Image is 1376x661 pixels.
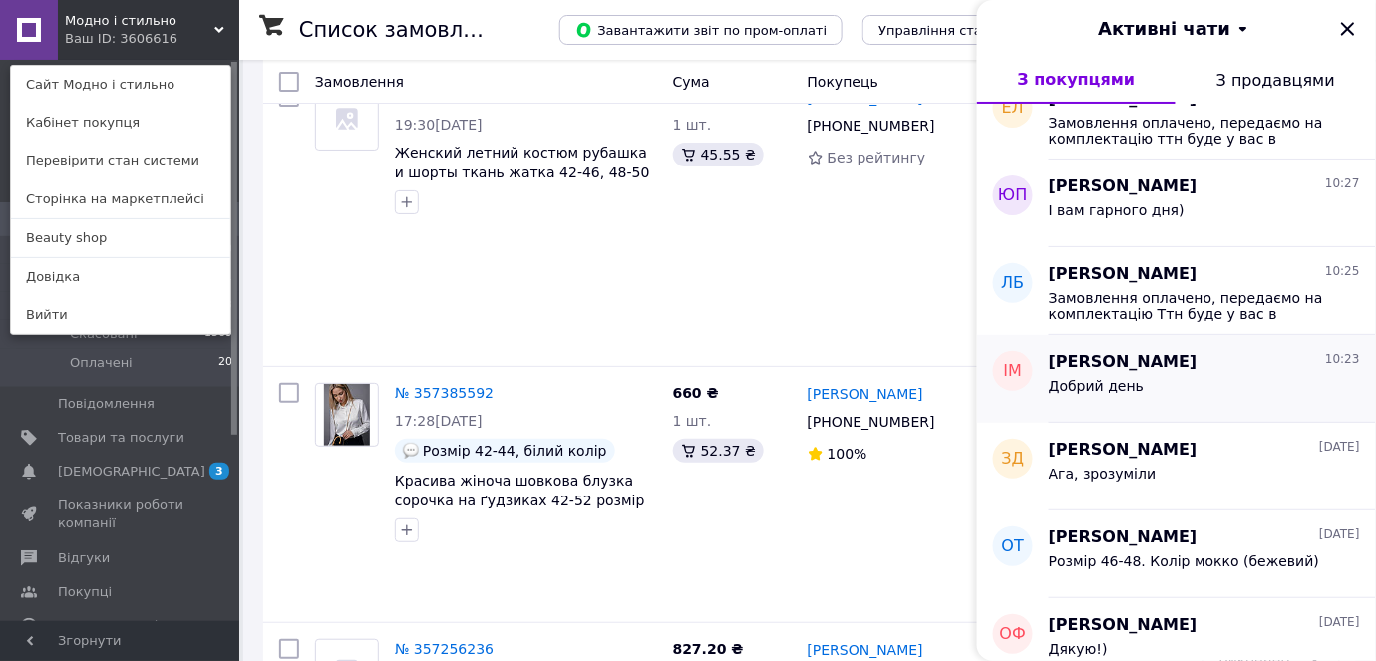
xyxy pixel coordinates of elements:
span: 3 [209,463,229,480]
span: [DATE] [1319,614,1360,631]
span: 20 [218,354,232,372]
button: З покупцями [977,56,1176,104]
span: [PERSON_NAME] [1049,614,1198,637]
span: [DEMOGRAPHIC_DATA] [58,463,205,481]
span: [DATE] [1319,439,1360,456]
button: ЮП[PERSON_NAME]10:27І вам гарного дня) [977,160,1376,247]
span: Замовлення [315,74,404,90]
span: Ага, зрозуміли [1049,466,1157,482]
a: Фото товару [315,87,379,151]
span: ЗД [1002,448,1025,471]
button: Ім[PERSON_NAME]10:23Добрий день [977,335,1376,423]
span: 10:23 [1325,351,1360,368]
span: ЮП [998,184,1027,207]
button: Завантажити звіт по пром-оплаті [559,15,843,45]
a: Beauty shop [11,219,230,257]
a: Фото товару [315,383,379,447]
span: Ім [1004,360,1023,383]
a: Женский летний костюм рубашка и шорты ткань жатка 42-46, 48-50 [395,145,650,180]
span: Без рейтингу [828,150,926,165]
span: ЕЛ [1002,97,1024,120]
button: Управління статусами [862,15,1047,45]
span: [PERSON_NAME] [1049,526,1198,549]
span: 19:30[DATE] [395,117,483,133]
span: [PERSON_NAME] [1049,439,1198,462]
button: ЛБ[PERSON_NAME]10:25Замовлення оплачено, передаємо на комплектацію Ттн буде у вас в кабінеті [977,247,1376,335]
span: Замовлення оплачено, передаємо на комплектацію ттн буде у вас в кабінеті [1049,115,1332,147]
span: ОТ [1002,535,1024,558]
span: 10:25 [1325,263,1360,280]
a: № 357256236 [395,641,494,657]
span: 1 шт. [673,117,712,133]
span: [PERSON_NAME] [1049,175,1198,198]
button: Активні чати [1033,16,1320,42]
span: Показники роботи компанії [58,496,184,532]
div: Ваш ID: 3606616 [65,30,149,48]
a: [PERSON_NAME] [808,640,923,660]
span: [PERSON_NAME] [1049,263,1198,286]
button: З продавцями [1176,56,1376,104]
span: Cума [673,74,710,90]
span: Замовлення оплачено, передаємо на комплектацію Ттн буде у вас в кабінеті [1049,290,1332,322]
span: Управління статусами [878,23,1031,38]
span: Повідомлення [58,395,155,413]
span: Покупці [58,583,112,601]
span: [PERSON_NAME] [1049,351,1198,374]
a: № 357385592 [395,385,494,401]
span: Каталог ProSale [58,617,166,635]
span: Розмір 42-44, білий колір [423,443,607,459]
span: Модно і стильно [65,12,214,30]
div: [PHONE_NUMBER] [804,408,939,436]
span: Добрий день [1049,378,1144,394]
span: Покупець [808,74,878,90]
span: ЛБ [1001,272,1024,295]
span: Товари та послуги [58,429,184,447]
span: Оплачені [70,354,133,372]
span: З продавцями [1216,71,1335,90]
span: І вам гарного дня) [1049,202,1185,218]
a: Довідка [11,258,230,296]
img: Фото товару [324,384,371,446]
span: З покупцями [1018,70,1136,89]
div: 45.55 ₴ [673,143,764,166]
div: 52.37 ₴ [673,439,764,463]
a: Сторінка на маркетплейсі [11,180,230,218]
img: :speech_balloon: [403,443,419,459]
button: Закрити [1336,17,1360,41]
span: ОФ [1000,623,1026,646]
div: [PHONE_NUMBER] [804,112,939,140]
span: 100% [828,446,867,462]
a: Перевірити стан системи [11,142,230,179]
span: 827.20 ₴ [673,641,744,657]
a: [PERSON_NAME] [808,384,923,404]
button: ЗД[PERSON_NAME][DATE]Ага, зрозуміли [977,423,1376,510]
span: Відгуки [58,549,110,567]
button: ОТ[PERSON_NAME][DATE]Розмір 46-48. Колір мокко (бежевий) [977,510,1376,598]
span: Дякую!) [1049,641,1108,657]
button: ЕЛ[PERSON_NAME]13:21Замовлення оплачено, передаємо на комплектацію ттн буде у вас в кабінеті [977,72,1376,160]
a: Кабінет покупця [11,104,230,142]
a: Красива жіноча шовкова блузка сорочка на ґудзиках 42-52 розмір [395,473,645,508]
h1: Список замовлень [299,18,502,42]
span: 1 шт. [673,413,712,429]
span: Завантажити звіт по пром-оплаті [575,21,827,39]
a: Сайт Модно і стильно [11,66,230,104]
span: Активні чати [1098,16,1230,42]
span: Розмір 46-48. Колір мокко (бежевий) [1049,553,1319,569]
span: [DATE] [1319,526,1360,543]
span: 660 ₴ [673,385,719,401]
span: 10:27 [1325,175,1360,192]
a: Вийти [11,296,230,334]
span: 17:28[DATE] [395,413,483,429]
